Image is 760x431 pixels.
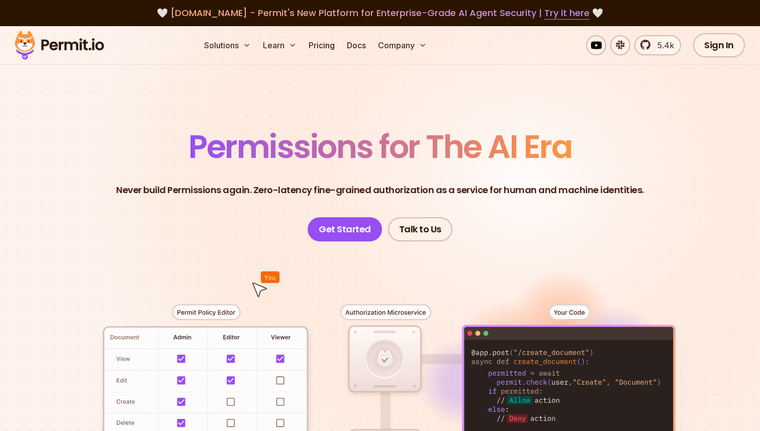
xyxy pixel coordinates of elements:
[170,7,590,19] span: [DOMAIN_NAME] - Permit's New Platform for Enterprise-Grade AI Agent Security |
[693,33,745,57] a: Sign In
[259,35,301,55] button: Learn
[200,35,255,55] button: Solutions
[305,35,339,55] a: Pricing
[651,39,674,51] span: 5.4k
[24,6,736,20] div: 🤍 🤍
[374,35,431,55] button: Company
[10,28,109,62] img: Permit logo
[343,35,370,55] a: Docs
[634,35,681,55] a: 5.4k
[388,217,452,241] a: Talk to Us
[544,7,590,20] a: Try it here
[116,183,644,197] p: Never build Permissions again. Zero-latency fine-grained authorization as a service for human and...
[308,217,382,241] a: Get Started
[188,124,572,169] span: Permissions for The AI Era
